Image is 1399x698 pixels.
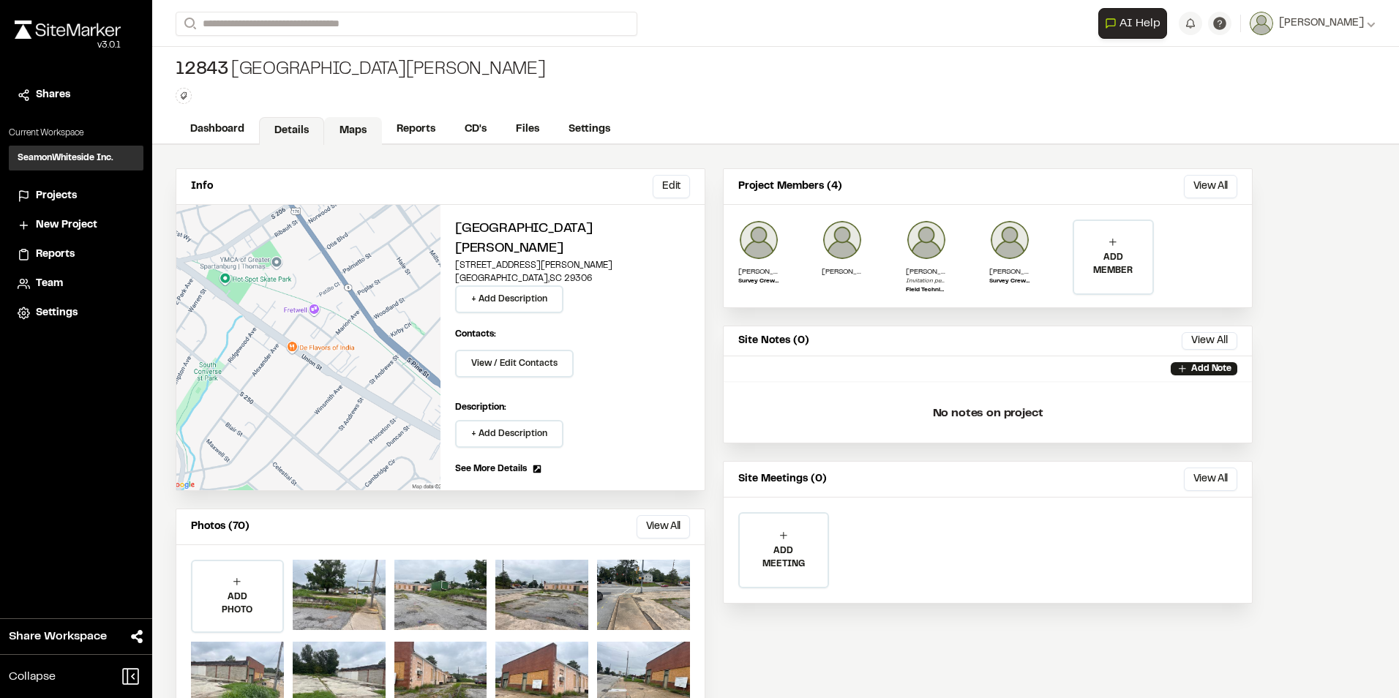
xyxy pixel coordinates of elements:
img: Morgan Beumee [738,219,779,260]
span: Share Workspace [9,628,107,645]
a: Shares [18,87,135,103]
img: Nic Waggoner [989,219,1030,260]
p: Site Notes (0) [738,333,809,349]
span: Team [36,276,63,292]
a: Projects [18,188,135,204]
button: View All [1182,332,1237,350]
p: Contacts: [455,328,496,341]
img: Will Tate [906,219,947,260]
img: Ben Brumlow [822,219,863,260]
p: Description: [455,401,690,414]
p: ADD MEETING [740,544,828,571]
p: Current Workspace [9,127,143,140]
a: Settings [554,116,625,143]
p: ADD MEMBER [1074,251,1152,277]
a: Maps [324,117,382,145]
p: Info [191,179,213,195]
p: ADD PHOTO [192,590,282,617]
p: Site Meetings (0) [738,471,827,487]
button: View All [1184,468,1237,491]
button: Edit [653,175,690,198]
div: Oh geez...please don't... [15,39,121,52]
a: Dashboard [176,116,259,143]
span: Settings [36,305,78,321]
a: Reports [382,116,450,143]
span: Projects [36,188,77,204]
h2: [GEOGRAPHIC_DATA][PERSON_NAME] [455,219,690,259]
p: Add Note [1191,362,1231,375]
span: 12843 [176,59,228,82]
button: Search [176,12,202,36]
p: No notes on project [735,390,1240,437]
button: Open AI Assistant [1098,8,1167,39]
button: View All [637,515,690,538]
p: [GEOGRAPHIC_DATA] , SC 29306 [455,272,690,285]
img: User [1250,12,1273,35]
a: Details [259,117,324,145]
p: Invitation pending [906,277,947,286]
div: [GEOGRAPHIC_DATA][PERSON_NAME] [176,59,546,82]
p: [PERSON_NAME] [906,266,947,277]
span: New Project [36,217,97,233]
p: Field Technician III [906,286,947,295]
a: Settings [18,305,135,321]
h3: SeamonWhiteside Inc. [18,151,113,165]
p: Survey Crew Chief [989,277,1030,286]
p: [PERSON_NAME] [738,266,779,277]
a: Files [501,116,554,143]
span: Collapse [9,668,56,686]
button: + Add Description [455,420,563,448]
button: + Add Description [455,285,563,313]
button: View / Edit Contacts [455,350,574,378]
span: [PERSON_NAME] [1279,15,1364,31]
p: Project Members (4) [738,179,842,195]
a: Reports [18,247,135,263]
p: Survey Crew Chief [738,277,779,286]
a: New Project [18,217,135,233]
p: Photos (70) [191,519,250,535]
p: [PERSON_NAME] [989,266,1030,277]
p: [PERSON_NAME] [822,266,863,277]
button: View All [1184,175,1237,198]
span: AI Help [1119,15,1160,32]
a: CD's [450,116,501,143]
button: [PERSON_NAME] [1250,12,1376,35]
p: [STREET_ADDRESS][PERSON_NAME] [455,259,690,272]
span: Reports [36,247,75,263]
img: rebrand.png [15,20,121,39]
button: Edit Tags [176,88,192,104]
div: Open AI Assistant [1098,8,1173,39]
span: See More Details [455,462,527,476]
a: Team [18,276,135,292]
span: Shares [36,87,70,103]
